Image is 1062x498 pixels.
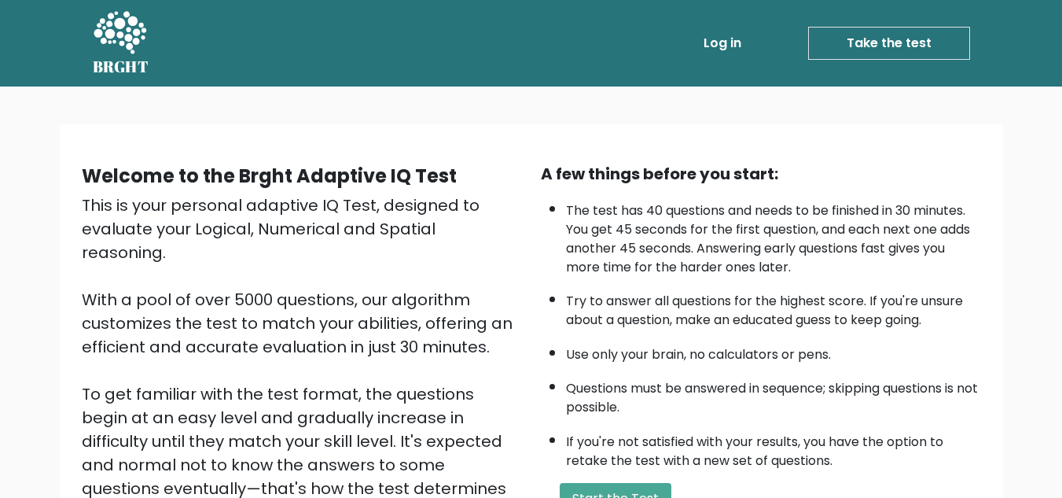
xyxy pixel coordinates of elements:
h5: BRGHT [93,57,149,76]
li: If you're not satisfied with your results, you have the option to retake the test with a new set ... [566,425,981,470]
a: Take the test [808,27,970,60]
li: Try to answer all questions for the highest score. If you're unsure about a question, make an edu... [566,284,981,330]
a: Log in [697,28,748,59]
li: Questions must be answered in sequence; skipping questions is not possible. [566,371,981,417]
li: The test has 40 questions and needs to be finished in 30 minutes. You get 45 seconds for the firs... [566,194,981,277]
a: BRGHT [93,6,149,80]
li: Use only your brain, no calculators or pens. [566,338,981,364]
div: A few things before you start: [541,162,981,186]
b: Welcome to the Brght Adaptive IQ Test [82,163,457,189]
